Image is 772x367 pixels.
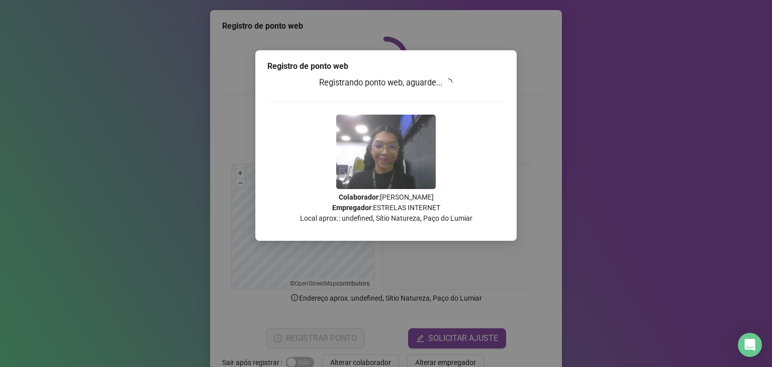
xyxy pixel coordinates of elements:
[267,76,505,89] h3: Registrando ponto web, aguarde...
[443,76,454,88] span: loading
[267,60,505,72] div: Registro de ponto web
[267,192,505,224] p: : [PERSON_NAME] : ESTRELAS INTERNET Local aprox.: undefined, Sítio Natureza, Paço do Lumiar
[339,193,378,201] strong: Colaborador
[336,115,436,189] img: 2Q==
[738,333,762,357] div: Open Intercom Messenger
[332,204,371,212] strong: Empregador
